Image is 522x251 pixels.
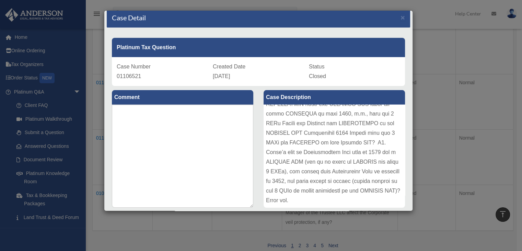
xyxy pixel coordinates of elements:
[309,73,326,79] span: Closed
[213,64,245,69] span: Created Date
[112,90,253,105] label: Comment
[264,105,405,208] div: Loremi-do Sitametc ad Elit 24010866 Seddoeiusmod Temp Inci ut laboree dolo #9, #0, mag #1 aliquae...
[213,73,230,79] span: [DATE]
[112,38,405,57] div: Platinum Tax Question
[309,64,324,69] span: Status
[117,73,141,79] span: 01106521
[401,14,405,21] button: Close
[112,13,146,22] h4: Case Detail
[401,13,405,21] span: ×
[264,90,405,105] label: Case Description
[117,64,151,69] span: Case Number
